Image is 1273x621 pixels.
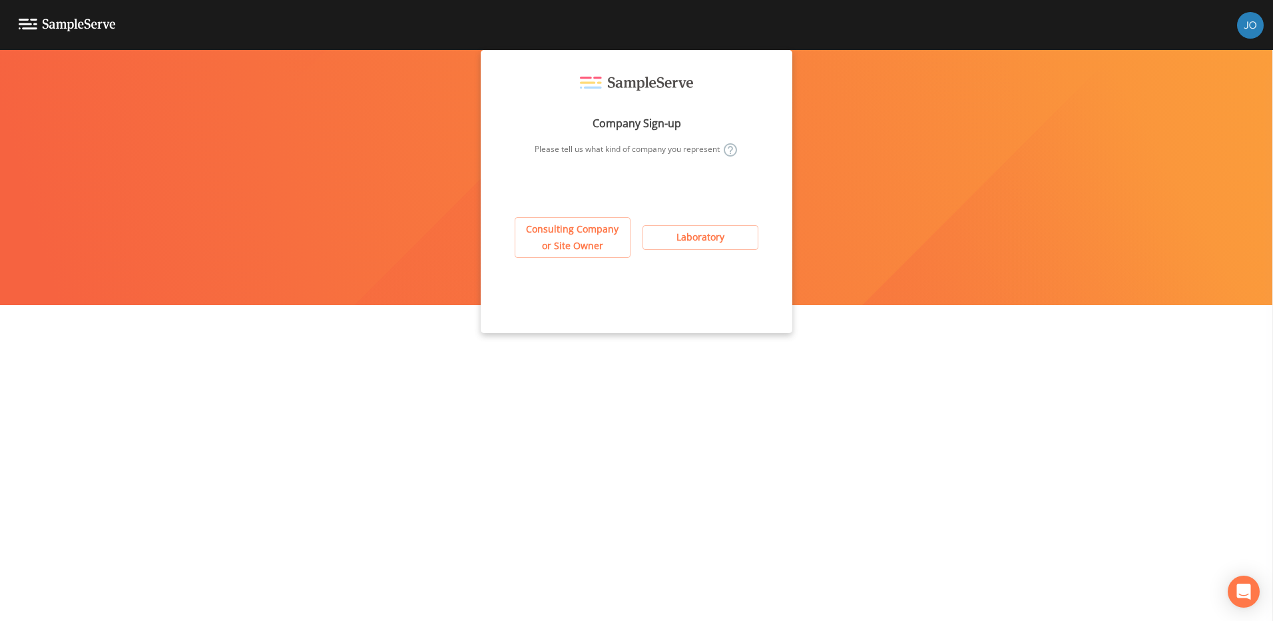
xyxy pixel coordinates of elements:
[515,217,631,258] button: Consulting Companyor Site Owner
[535,142,738,158] h3: Please tell us what kind of company you represent
[593,118,681,129] h2: Company Sign-up
[1237,12,1264,39] img: a7513eba63f965acade06f89de548dca
[642,225,758,250] button: Laboratory
[580,77,693,91] img: sample serve logo
[19,19,116,31] img: logo
[1228,576,1260,608] div: Open Intercom Messenger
